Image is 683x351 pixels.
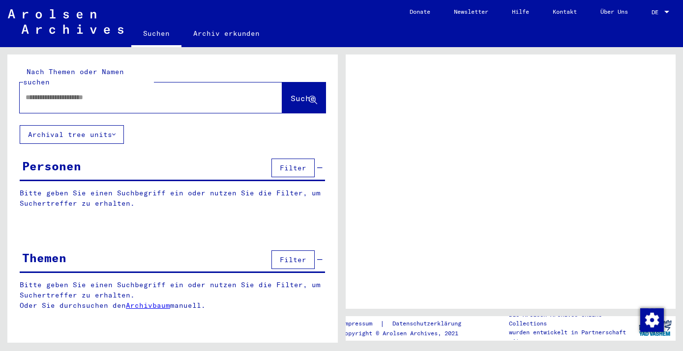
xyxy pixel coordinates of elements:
[22,249,66,267] div: Themen
[131,22,181,47] a: Suchen
[341,319,473,329] div: |
[23,67,124,86] mat-label: Nach Themen oder Namen suchen
[22,157,81,175] div: Personen
[509,310,634,328] p: Die Arolsen Archives Online-Collections
[652,9,662,16] span: DE
[280,163,306,172] span: Filter
[271,159,315,177] button: Filter
[181,22,271,45] a: Archiv erkunden
[271,250,315,269] button: Filter
[385,319,473,329] a: Datenschutzerklärung
[20,188,325,209] p: Bitte geben Sie einen Suchbegriff ein oder nutzen Sie die Filter, um Suchertreffer zu erhalten.
[341,329,473,338] p: Copyright © Arolsen Archives, 2021
[637,316,674,340] img: yv_logo.png
[282,82,326,113] button: Suche
[291,93,315,103] span: Suche
[640,308,664,332] img: Zustimmung ändern
[20,125,124,144] button: Archival tree units
[280,255,306,264] span: Filter
[341,319,380,329] a: Impressum
[20,280,326,311] p: Bitte geben Sie einen Suchbegriff ein oder nutzen Sie die Filter, um Suchertreffer zu erhalten. O...
[8,9,123,34] img: Arolsen_neg.svg
[509,328,634,346] p: wurden entwickelt in Partnerschaft mit
[126,301,170,310] a: Archivbaum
